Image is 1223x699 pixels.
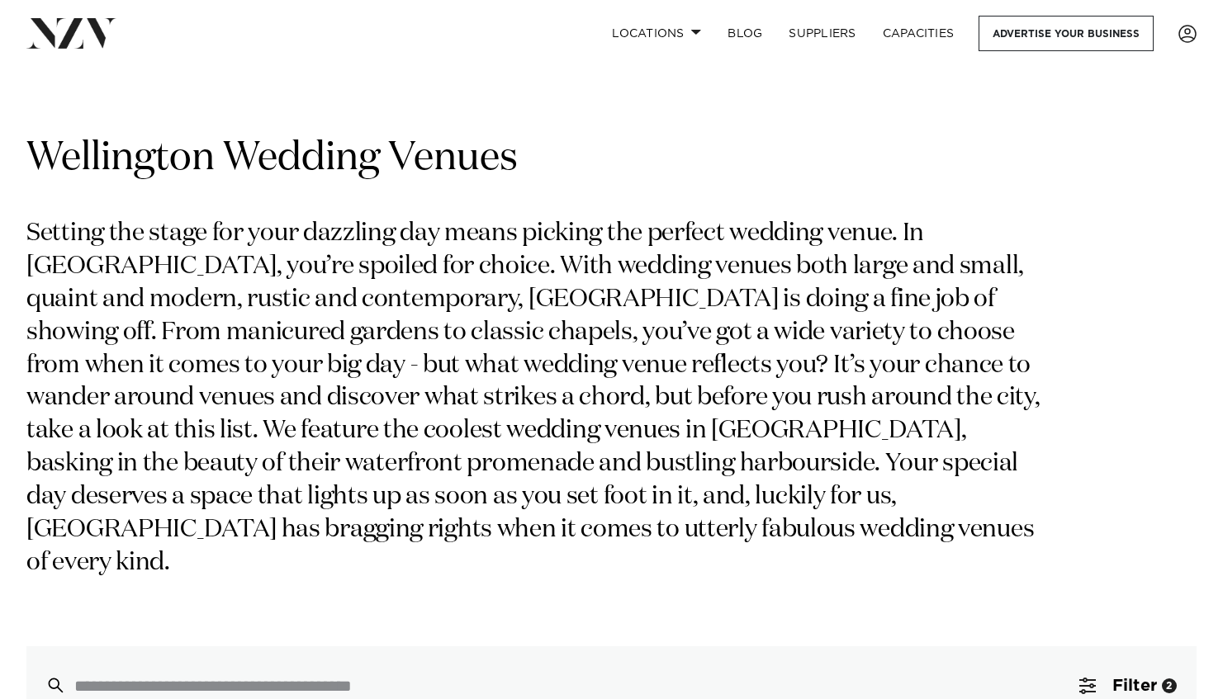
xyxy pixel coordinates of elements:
[26,218,1047,580] p: Setting the stage for your dazzling day means picking the perfect wedding venue. In [GEOGRAPHIC_D...
[870,16,968,51] a: Capacities
[1112,678,1157,694] span: Filter
[1162,678,1177,693] div: 2
[26,133,1197,185] h1: Wellington Wedding Venues
[26,18,116,48] img: nzv-logo.png
[599,16,714,51] a: Locations
[714,16,775,51] a: BLOG
[979,16,1154,51] a: Advertise your business
[775,16,869,51] a: SUPPLIERS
